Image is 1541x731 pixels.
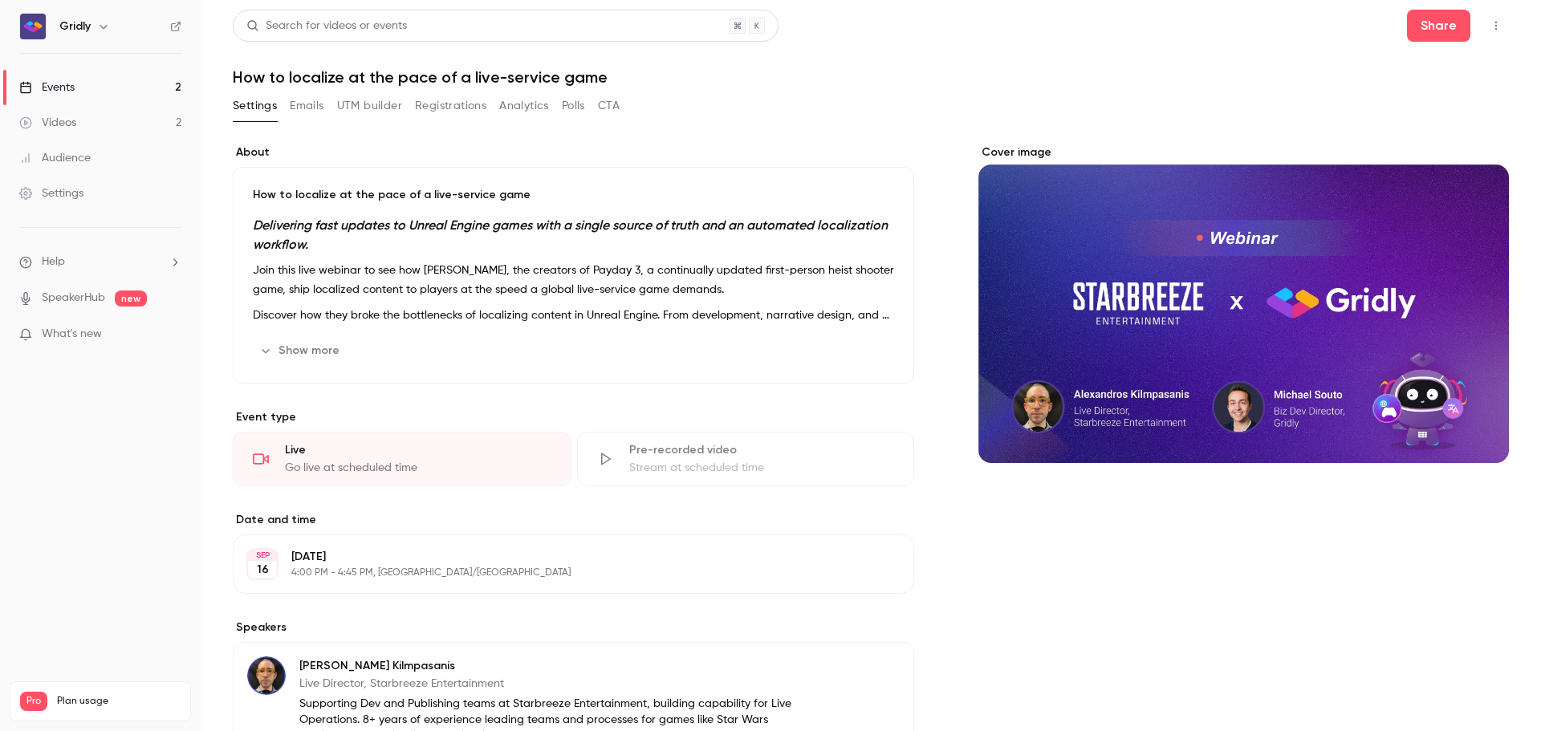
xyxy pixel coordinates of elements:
div: Audience [19,150,91,166]
label: About [233,144,914,160]
button: Polls [562,93,585,119]
button: Registrations [415,93,486,119]
div: Pre-recorded videoStream at scheduled time [577,432,915,486]
p: Live Director, Starbreeze Entertainment [299,676,810,692]
p: 4:00 PM - 4:45 PM, [GEOGRAPHIC_DATA]/[GEOGRAPHIC_DATA] [291,567,829,579]
img: Alexandros Kilmpasanis [247,656,286,695]
button: UTM builder [337,93,402,119]
label: Cover image [978,144,1509,160]
a: SpeakerHub [42,290,105,307]
p: [PERSON_NAME] Kilmpasanis [299,658,810,674]
label: Speakers [233,619,914,636]
span: What's new [42,326,102,343]
div: Events [19,79,75,95]
button: CTA [598,93,620,119]
div: LiveGo live at scheduled time [233,432,571,486]
h6: Gridly [59,18,91,35]
h1: How to localize at the pace of a live-service game [233,67,1509,87]
button: Share [1407,10,1470,42]
iframe: Noticeable Trigger [162,327,181,342]
span: new [115,290,147,307]
span: Help [42,254,65,270]
button: Analytics [499,93,549,119]
p: How to localize at the pace of a live-service game [253,187,894,203]
div: Go live at scheduled time [285,460,551,476]
span: Pro [20,692,47,711]
li: help-dropdown-opener [19,254,181,270]
div: Search for videos or events [246,18,407,35]
div: Settings [19,185,83,201]
em: Delivering fast updates to Unreal Engine games with a single source of truth and an automated loc... [253,217,888,252]
p: Event type [233,409,914,425]
button: Show more [253,338,349,363]
button: Emails [290,93,323,119]
p: Discover how they broke the bottlenecks of localizing content in Unreal Engine. From development,... [253,306,894,325]
div: Videos [19,115,76,131]
img: Gridly [20,14,46,39]
p: [DATE] [291,549,829,565]
span: Plan usage [57,695,181,708]
button: Settings [233,93,277,119]
div: SEP [248,550,277,561]
section: Cover image [978,144,1509,463]
div: Stream at scheduled time [629,460,895,476]
div: Live [285,442,551,458]
p: Join this live webinar to see how [PERSON_NAME], the creators of Payday 3, a continually updated ... [253,261,894,299]
label: Date and time [233,512,914,528]
p: 16 [257,562,269,578]
div: Pre-recorded video [629,442,895,458]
